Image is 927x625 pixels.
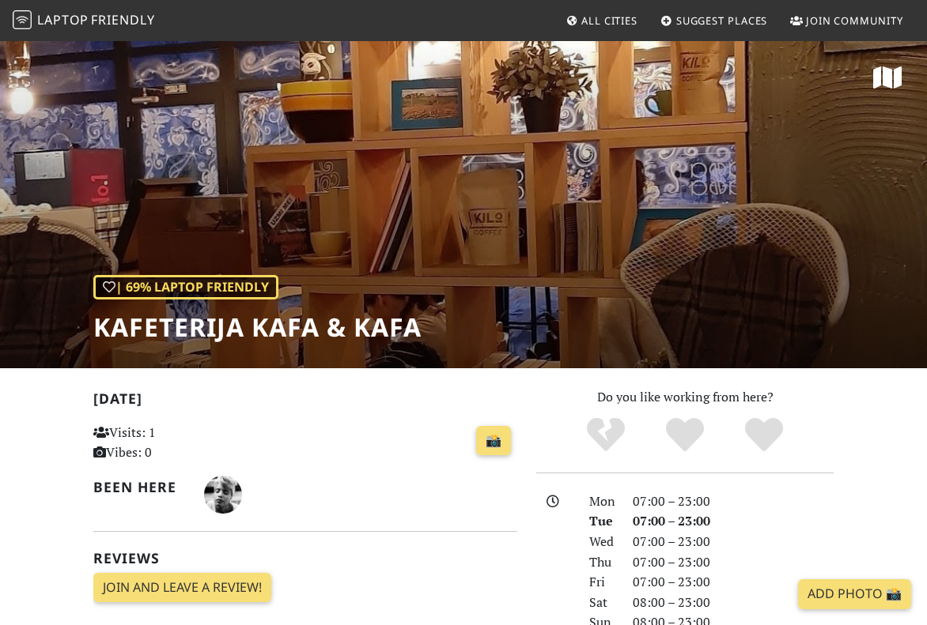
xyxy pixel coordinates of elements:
h2: Been here [93,479,185,495]
span: Laptop [37,11,89,28]
a: Join Community [784,6,910,35]
div: No [566,416,645,455]
div: 07:00 – 23:00 [623,491,843,512]
h1: Kafeterija Kafa & Kafa [93,312,422,342]
a: Suggest Places [654,6,774,35]
div: Sat [580,593,624,613]
p: Do you like working from here? [536,387,834,408]
div: 07:00 – 23:00 [623,511,843,532]
a: LaptopFriendly LaptopFriendly [13,7,155,35]
div: Wed [580,532,624,552]
div: | 69% Laptop Friendly [93,275,278,300]
div: 07:00 – 23:00 [623,532,843,552]
a: All Cities [559,6,644,35]
div: 07:00 – 23:00 [623,552,843,573]
p: Visits: 1 Vibes: 0 [93,423,222,463]
div: 08:00 – 23:00 [623,593,843,613]
span: Suggest Places [676,13,768,28]
div: Mon [580,491,624,512]
h2: [DATE] [93,390,517,413]
span: Natalija Lazovic [204,484,242,502]
img: 867-natalija.jpg [204,476,242,514]
div: Yes [645,416,725,455]
div: Thu [580,552,624,573]
div: Fri [580,572,624,593]
div: Tue [580,511,624,532]
a: Join and leave a review! [93,573,271,603]
a: 📸 [476,426,511,456]
div: 07:00 – 23:00 [623,572,843,593]
a: Add Photo 📸 [798,579,911,609]
span: Join Community [806,13,903,28]
img: LaptopFriendly [13,10,32,29]
h2: Reviews [93,550,517,567]
span: Friendly [91,11,154,28]
span: All Cities [581,13,638,28]
div: Definitely! [725,416,804,455]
